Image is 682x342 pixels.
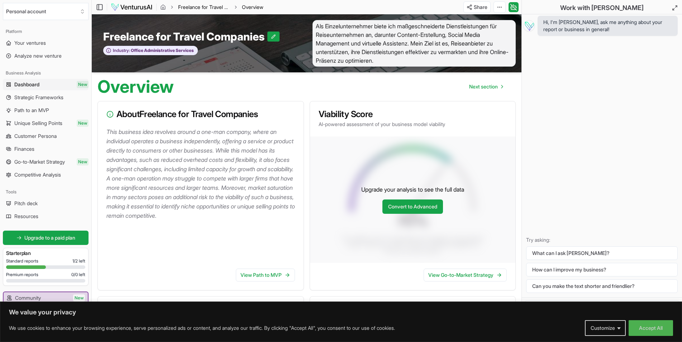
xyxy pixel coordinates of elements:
[97,78,174,95] h1: Overview
[77,120,89,127] span: New
[319,121,507,128] p: AI-powered assessment of your business model viability
[103,46,198,56] button: Industry:Office Administrative Services
[469,83,498,90] span: Next section
[526,263,678,276] button: How can I improve my business?
[6,272,38,278] span: Premium reports
[14,107,49,114] span: Path to an MVP
[3,117,89,129] a: Unique Selling PointsNew
[526,236,678,244] p: Try asking:
[14,158,65,165] span: Go-to-Market Strategy
[3,67,89,79] div: Business Analysis
[3,186,89,198] div: Tools
[9,308,673,317] p: We value your privacy
[585,320,626,336] button: Customize
[73,294,85,302] span: New
[474,4,487,11] span: Share
[77,158,89,165] span: New
[242,4,263,11] span: Overview
[424,269,507,281] a: View Go-to-Market Strategy
[103,30,267,43] span: Freelance for Travel Companies
[3,3,89,20] button: Select an organization
[14,133,57,140] span: Customer Persona
[3,105,89,116] a: Path to an MVP
[14,120,62,127] span: Unique Selling Points
[106,110,295,119] h3: About Freelance for Travel Companies
[4,292,88,304] a: CommunityNew
[14,145,34,153] span: Finances
[3,79,89,90] a: DashboardNew
[14,213,38,220] span: Resources
[236,269,295,281] a: View Path to MVP
[3,37,89,49] a: Your ventures
[3,26,89,37] div: Platform
[560,3,644,13] h2: Work with [PERSON_NAME]
[3,198,89,209] a: Pitch deck
[361,185,464,194] p: Upgrade your analysis to see the full data
[463,80,509,94] nav: pagination
[382,199,443,214] a: Convert to Advanced
[130,48,194,53] span: Office Administrative Services
[3,92,89,103] a: Strategic Frameworks
[9,324,395,332] p: We use cookies to enhance your browsing experience, serve personalized ads or content, and analyz...
[24,234,75,241] span: Upgrade to a paid plan
[106,127,298,220] p: This business idea revolves around a one-man company, where an individual operates a business ind...
[3,130,89,142] a: Customer Persona
[313,20,516,67] span: Als Einzelunternehmer biete ich maßgeschneiderte Dienstleistungen für Reiseunternehmen an, darunt...
[319,110,507,119] h3: Viability Score
[3,211,89,222] a: Resources
[543,19,672,33] span: Hi, I'm [PERSON_NAME], ask me anything about your report or business in general!
[3,156,89,168] a: Go-to-Market StrategyNew
[113,48,130,53] span: Industry:
[3,50,89,62] a: Analyze new venture
[463,1,491,13] button: Share
[178,4,230,11] a: Freelance for Travel Companies
[15,294,41,302] span: Community
[14,171,61,178] span: Competitive Analysis
[526,279,678,293] button: Can you make the text shorter and friendlier?
[3,169,89,180] a: Competitive Analysis
[14,39,46,47] span: Your ventures
[526,246,678,260] button: What can I ask [PERSON_NAME]?
[3,231,89,245] a: Upgrade to a paid plan
[629,320,673,336] button: Accept All
[72,258,85,264] span: 1 / 2 left
[6,258,38,264] span: Standard reports
[523,20,535,32] img: Vera
[77,81,89,88] span: New
[3,143,89,155] a: Finances
[6,250,85,257] h3: Starter plan
[14,200,38,207] span: Pitch deck
[111,3,153,11] img: logo
[14,94,63,101] span: Strategic Frameworks
[463,80,509,94] a: Go to next page
[160,4,263,11] nav: breadcrumb
[71,272,85,278] span: 0 / 0 left
[14,81,39,88] span: Dashboard
[14,52,62,59] span: Analyze new venture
